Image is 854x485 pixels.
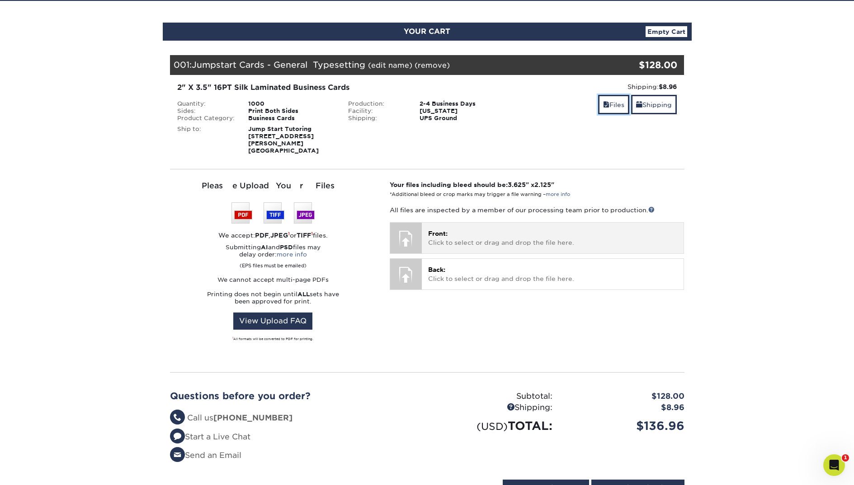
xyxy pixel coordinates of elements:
div: Please Upload Your Files [170,180,377,192]
div: $128.00 [599,58,678,72]
img: We accept: PSD, TIFF, or JPEG (JPG) [231,202,315,224]
div: Production: [341,100,413,107]
iframe: Intercom live chat [823,454,845,476]
div: Product Category: [170,115,242,122]
div: 2-4 Business Days [413,100,513,107]
p: Submitting and files may delay order: [170,244,377,269]
div: UPS Ground [413,115,513,122]
h2: Questions before you order? [170,391,420,401]
a: Start a Live Chat [170,432,250,441]
span: 3.625 [508,181,526,188]
sup: 1 [232,336,233,339]
div: Shipping: [341,115,413,122]
a: more info [277,251,307,258]
a: (edit name) [368,61,412,70]
div: $8.96 [559,402,691,414]
li: Call us [170,412,420,424]
div: Print Both Sides [241,107,341,115]
span: YOUR CART [404,27,450,36]
a: Files [598,95,629,114]
sup: 1 [288,231,290,236]
div: 1000 [241,100,341,107]
div: [US_STATE] [413,107,513,115]
strong: Jump Start Tutoring [STREET_ADDRESS][PERSON_NAME] [GEOGRAPHIC_DATA] [248,126,319,154]
div: 2" X 3.5" 16PT Silk Laminated Business Cards [177,82,506,93]
div: We accept: , or files. [170,231,377,240]
span: Back: [428,266,445,273]
div: Sides: [170,107,242,115]
div: Facility: [341,107,413,115]
a: View Upload FAQ [233,312,312,330]
strong: JPEG [270,232,288,239]
div: Shipping: [519,82,677,91]
strong: $8.96 [659,83,677,90]
a: Send an Email [170,451,241,460]
a: (remove) [415,61,450,70]
strong: PSD [280,244,293,251]
span: Front: [428,230,448,237]
small: *Additional bleed or crop marks may trigger a file warning – [390,191,570,197]
a: more info [546,191,570,197]
div: 001: [170,55,599,75]
strong: TIFF [297,232,311,239]
span: shipping [636,101,642,108]
div: Subtotal: [427,391,559,402]
span: 2.125 [534,181,551,188]
p: Click to select or drag and drop the file here. [428,265,677,284]
div: Ship to: [170,126,242,154]
strong: ALL [297,291,310,298]
div: TOTAL: [427,417,559,434]
span: files [603,101,609,108]
strong: AI [261,244,268,251]
div: Shipping: [427,402,559,414]
span: 1 [842,454,849,462]
div: Quantity: [170,100,242,107]
div: Business Cards [241,115,341,122]
div: All formats will be converted to PDF for printing. [170,337,377,341]
a: Shipping [631,95,677,114]
p: Click to select or drag and drop the file here. [428,229,677,247]
small: (USD) [477,420,508,432]
p: We cannot accept multi-page PDFs [170,276,377,284]
sup: 1 [311,231,313,236]
div: $136.96 [559,417,691,434]
p: All files are inspected by a member of our processing team prior to production. [390,205,684,215]
div: $128.00 [559,391,691,402]
p: Printing does not begin until sets have been approved for print. [170,291,377,305]
strong: [PHONE_NUMBER] [213,413,293,422]
span: Jumpstart Cards - General Typesetting [192,60,365,70]
small: (EPS files must be emailed) [240,258,307,269]
strong: Your files including bleed should be: " x " [390,181,554,188]
strong: PDF [255,232,269,239]
a: Empty Cart [646,26,687,37]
